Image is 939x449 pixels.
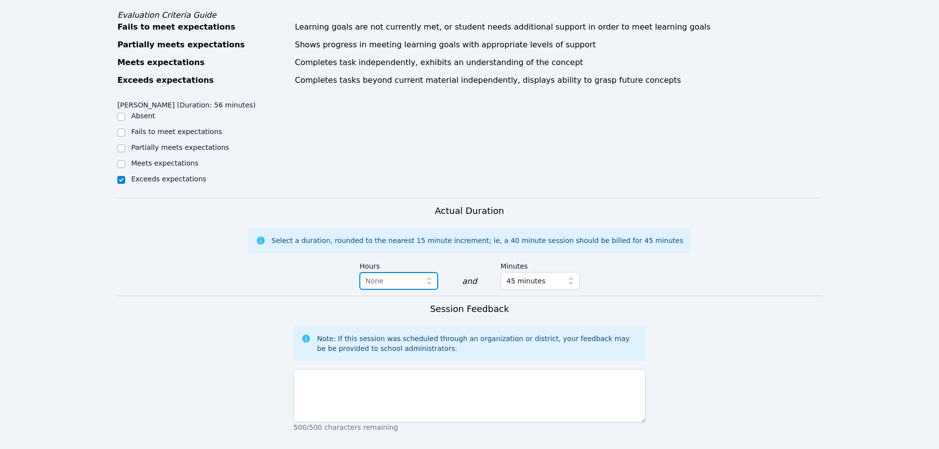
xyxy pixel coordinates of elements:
div: Note: If this session was scheduled through an organization or district, your feedback may be be ... [317,334,637,353]
div: Learning goals are not currently met, or student needs additional support in order to meet learni... [295,21,822,33]
button: 45 minutes [501,272,580,290]
label: Fails to meet expectations [131,128,222,136]
div: Completes tasks beyond current material independently, displays ability to grasp future concepts [295,74,822,86]
label: Meets expectations [131,159,199,167]
div: Exceeds expectations [117,74,289,86]
div: Meets expectations [117,57,289,69]
div: Fails to meet expectations [117,21,289,33]
label: Exceeds expectations [131,175,206,183]
div: Shows progress in meeting learning goals with appropriate levels of support [295,39,822,51]
div: Completes task independently, exhibits an understanding of the concept [295,57,822,69]
label: Absent [131,112,155,120]
label: Hours [359,257,438,272]
div: Select a duration, rounded to the nearest 15 minute increment; ie, a 40 minute session should be ... [272,236,683,245]
div: Evaluation Criteria Guide [117,9,822,21]
p: 500/500 characters remaining [293,422,645,432]
h3: Actual Duration [435,204,504,218]
span: None [365,277,383,285]
label: Partially meets expectations [131,143,229,151]
button: None [359,272,438,290]
div: Partially meets expectations [117,39,289,51]
label: Minutes [501,257,580,272]
span: 45 minutes [507,275,546,287]
h3: Session Feedback [430,302,509,316]
legend: [PERSON_NAME] (Duration: 56 minutes) [117,96,256,111]
div: and [462,276,477,287]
